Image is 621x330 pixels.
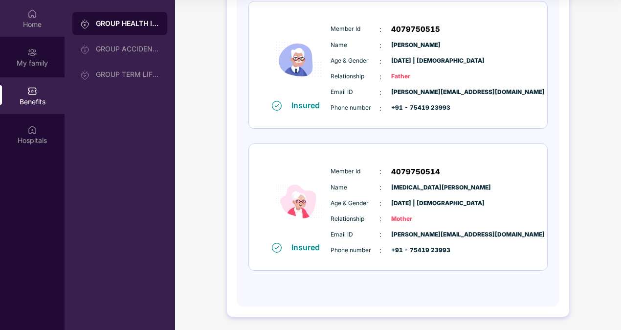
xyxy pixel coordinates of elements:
div: GROUP ACCIDENTAL INSURANCE [96,45,159,53]
span: [MEDICAL_DATA][PERSON_NAME] [391,183,440,192]
img: svg+xml;base64,PHN2ZyB3aWR0aD0iMjAiIGhlaWdodD0iMjAiIHZpZXdCb3g9IjAgMCAyMCAyMCIgZmlsbD0ibm9uZSIgeG... [80,45,90,54]
div: GROUP HEALTH INSURANCE [96,19,159,28]
span: +91 - 75419 23993 [391,103,440,113]
span: [PERSON_NAME] [391,41,440,50]
span: : [379,56,381,67]
div: Insured [291,242,326,252]
span: +91 - 75419 23993 [391,246,440,255]
img: svg+xml;base64,PHN2ZyBpZD0iSG9tZSIgeG1sbnM9Imh0dHA6Ly93d3cudzMub3JnLzIwMDAvc3ZnIiB3aWR0aD0iMjAiIG... [27,9,37,19]
span: : [379,198,381,209]
img: svg+xml;base64,PHN2ZyB3aWR0aD0iMjAiIGhlaWdodD0iMjAiIHZpZXdCb3g9IjAgMCAyMCAyMCIgZmlsbD0ibm9uZSIgeG... [27,47,37,57]
span: Phone number [331,246,379,255]
img: icon [269,19,328,100]
span: : [379,24,381,35]
span: Age & Gender [331,199,379,208]
span: Name [331,183,379,192]
span: Member Id [331,24,379,34]
span: 4079750514 [391,166,440,178]
span: Email ID [331,88,379,97]
div: Insured [291,100,326,110]
img: icon [269,161,328,242]
span: 4079750515 [391,24,440,35]
span: Father [391,72,440,81]
span: Mother [391,214,440,224]
span: : [379,245,381,256]
span: : [379,71,381,82]
span: Relationship [331,72,379,81]
span: : [379,166,381,177]
div: GROUP TERM LIFE INSURANCE [96,71,159,78]
span: Phone number [331,103,379,113]
span: Email ID [331,230,379,239]
span: : [379,213,381,224]
span: Age & Gender [331,56,379,66]
span: : [379,87,381,98]
img: svg+xml;base64,PHN2ZyBpZD0iSG9zcGl0YWxzIiB4bWxucz0iaHR0cDovL3d3dy53My5vcmcvMjAwMC9zdmciIHdpZHRoPS... [27,125,37,135]
img: svg+xml;base64,PHN2ZyB3aWR0aD0iMjAiIGhlaWdodD0iMjAiIHZpZXdCb3g9IjAgMCAyMCAyMCIgZmlsbD0ibm9uZSIgeG... [80,19,90,29]
span: Name [331,41,379,50]
img: svg+xml;base64,PHN2ZyB3aWR0aD0iMjAiIGhlaWdodD0iMjAiIHZpZXdCb3g9IjAgMCAyMCAyMCIgZmlsbD0ibm9uZSIgeG... [80,70,90,80]
span: : [379,229,381,240]
span: [PERSON_NAME][EMAIL_ADDRESS][DOMAIN_NAME] [391,230,440,239]
span: [PERSON_NAME][EMAIL_ADDRESS][DOMAIN_NAME] [391,88,440,97]
img: svg+xml;base64,PHN2ZyB4bWxucz0iaHR0cDovL3d3dy53My5vcmcvMjAwMC9zdmciIHdpZHRoPSIxNiIgaGVpZ2h0PSIxNi... [272,243,282,253]
img: svg+xml;base64,PHN2ZyB4bWxucz0iaHR0cDovL3d3dy53My5vcmcvMjAwMC9zdmciIHdpZHRoPSIxNiIgaGVpZ2h0PSIxNi... [272,101,282,111]
span: Member Id [331,167,379,176]
img: svg+xml;base64,PHN2ZyBpZD0iQmVuZWZpdHMiIHhtbG5zPSJodHRwOi8vd3d3LnczLm9yZy8yMDAwL3N2ZyIgd2lkdGg9Ij... [27,86,37,96]
span: : [379,182,381,193]
span: [DATE] | [DEMOGRAPHIC_DATA] [391,199,440,208]
span: : [379,40,381,51]
span: : [379,103,381,114]
span: [DATE] | [DEMOGRAPHIC_DATA] [391,56,440,66]
span: Relationship [331,214,379,224]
